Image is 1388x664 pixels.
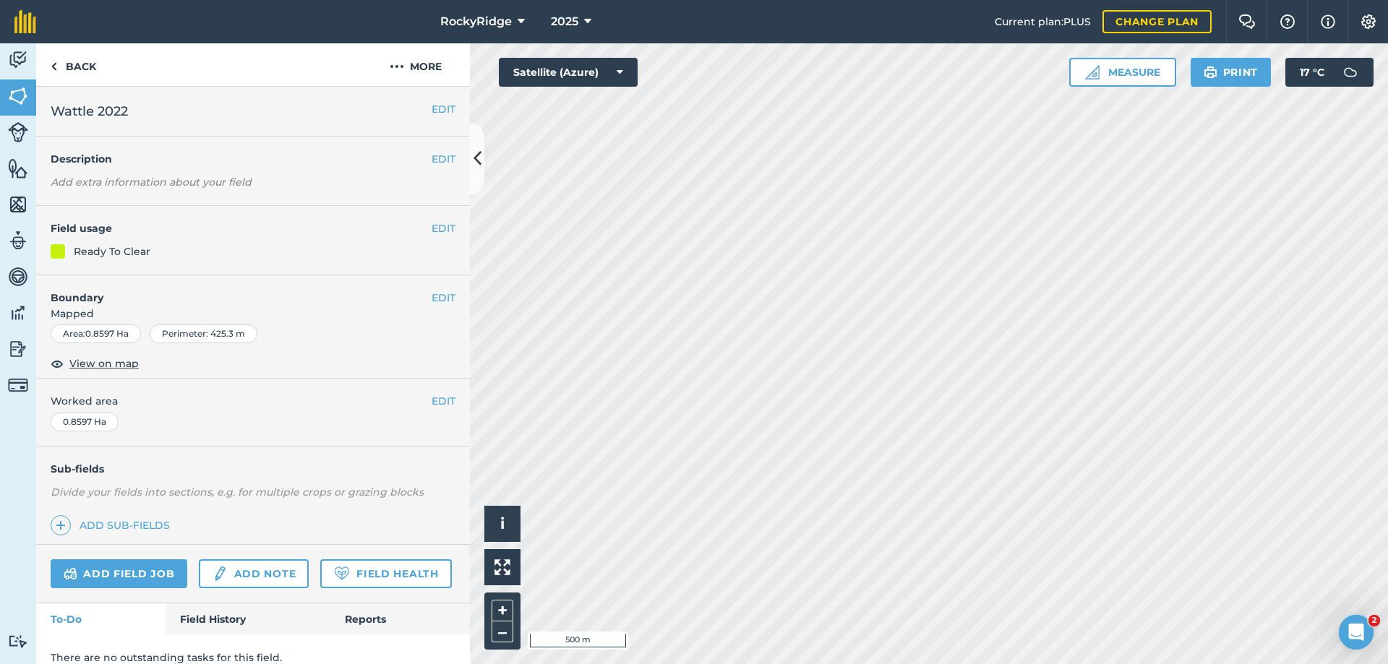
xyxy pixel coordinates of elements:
[1368,615,1380,626] span: 2
[8,122,28,142] img: svg+xml;base64,PD94bWwgdmVyc2lvbj0iMS4wIiBlbmNvZGluZz0idXRmLTgiPz4KPCEtLSBHZW5lcmF0b3I6IEFkb2JlIE...
[499,58,638,87] button: Satellite (Azure)
[8,266,28,288] img: svg+xml;base64,PD94bWwgdmVyc2lvbj0iMS4wIiBlbmNvZGluZz0idXRmLTgiPz4KPCEtLSBHZW5lcmF0b3I6IEFkb2JlIE...
[8,302,28,324] img: svg+xml;base64,PD94bWwgdmVyc2lvbj0iMS4wIiBlbmNvZGluZz0idXRmLTgiPz4KPCEtLSBHZW5lcmF0b3I6IEFkb2JlIE...
[440,13,512,30] span: RockyRidge
[199,559,309,588] a: Add note
[432,290,455,306] button: EDIT
[69,355,139,371] span: View on map
[390,58,404,75] img: svg+xml;base64,PHN2ZyB4bWxucz0iaHR0cDovL3d3dy53My5vcmcvMjAwMC9zdmciIHdpZHRoPSIyMCIgaGVpZ2h0PSIyNC...
[36,603,166,635] a: To-Do
[51,559,187,588] a: Add field job
[1102,10,1212,33] a: Change plan
[51,413,119,431] div: 0.8597 Ha
[8,634,28,648] img: svg+xml;base64,PD94bWwgdmVyc2lvbj0iMS4wIiBlbmNvZGluZz0idXRmLTgiPz4KPCEtLSBHZW5lcmF0b3I6IEFkb2JlIE...
[1285,58,1374,87] button: 17 °C
[51,355,139,372] button: View on map
[361,43,470,86] button: More
[330,603,470,635] a: Reports
[8,230,28,251] img: svg+xml;base64,PD94bWwgdmVyc2lvbj0iMS4wIiBlbmNvZGluZz0idXRmLTgiPz4KPCEtLSBHZW5lcmF0b3I6IEFkb2JlIE...
[1336,58,1365,87] img: svg+xml;base64,PD94bWwgdmVyc2lvbj0iMS4wIiBlbmNvZGluZz0idXRmLTgiPz4KPCEtLSBHZW5lcmF0b3I6IEFkb2JlIE...
[494,559,510,575] img: Four arrows, one pointing top left, one top right, one bottom right and the last bottom left
[64,565,77,582] img: svg+xml;base64,PD94bWwgdmVyc2lvbj0iMS4wIiBlbmNvZGluZz0idXRmLTgiPz4KPCEtLSBHZW5lcmF0b3I6IEFkb2JlIE...
[1085,65,1100,79] img: Ruler icon
[432,151,455,167] button: EDIT
[51,58,57,75] img: svg+xml;base64,PHN2ZyB4bWxucz0iaHR0cDovL3d3dy53My5vcmcvMjAwMC9zdmciIHdpZHRoPSI5IiBoZWlnaHQ9IjI0Ii...
[1191,58,1272,87] button: Print
[51,176,252,189] em: Add extra information about your field
[492,600,513,621] button: +
[51,151,455,167] h4: Description
[492,621,513,642] button: –
[8,338,28,360] img: svg+xml;base64,PD94bWwgdmVyc2lvbj0iMS4wIiBlbmNvZGluZz0idXRmLTgiPz4KPCEtLSBHZW5lcmF0b3I6IEFkb2JlIE...
[432,101,455,117] button: EDIT
[51,486,424,499] em: Divide your fields into sections, e.g. for multiple crops or grazing blocks
[484,506,520,542] button: i
[212,565,228,582] img: svg+xml;base64,PD94bWwgdmVyc2lvbj0iMS4wIiBlbmNvZGluZz0idXRmLTgiPz4KPCEtLSBHZW5lcmF0b3I6IEFkb2JlIE...
[51,324,141,343] div: Area : 0.8597 Ha
[8,375,28,395] img: svg+xml;base64,PD94bWwgdmVyc2lvbj0iMS4wIiBlbmNvZGluZz0idXRmLTgiPz4KPCEtLSBHZW5lcmF0b3I6IEFkb2JlIE...
[51,515,176,535] a: Add sub-fields
[36,275,432,306] h4: Boundary
[1204,64,1217,81] img: svg+xml;base64,PHN2ZyB4bWxucz0iaHR0cDovL3d3dy53My5vcmcvMjAwMC9zdmciIHdpZHRoPSIxOSIgaGVpZ2h0PSIyNC...
[1339,615,1374,650] iframe: Intercom live chat
[500,514,505,533] span: i
[1238,14,1256,29] img: Two speech bubbles overlapping with the left bubble in the forefront
[51,220,432,236] h4: Field usage
[8,194,28,215] img: svg+xml;base64,PHN2ZyB4bWxucz0iaHR0cDovL3d3dy53My5vcmcvMjAwMC9zdmciIHdpZHRoPSI1NiIgaGVpZ2h0PSI2MC...
[432,393,455,409] button: EDIT
[36,461,470,477] h4: Sub-fields
[1360,14,1377,29] img: A cog icon
[551,13,578,30] span: 2025
[51,393,455,409] span: Worked area
[8,49,28,71] img: svg+xml;base64,PD94bWwgdmVyc2lvbj0iMS4wIiBlbmNvZGluZz0idXRmLTgiPz4KPCEtLSBHZW5lcmF0b3I6IEFkb2JlIE...
[432,220,455,236] button: EDIT
[8,85,28,107] img: svg+xml;base64,PHN2ZyB4bWxucz0iaHR0cDovL3d3dy53My5vcmcvMjAwMC9zdmciIHdpZHRoPSI1NiIgaGVpZ2h0PSI2MC...
[1069,58,1176,87] button: Measure
[166,603,330,635] a: Field History
[1300,58,1324,87] span: 17 ° C
[995,14,1091,30] span: Current plan : PLUS
[1321,13,1335,30] img: svg+xml;base64,PHN2ZyB4bWxucz0iaHR0cDovL3d3dy53My5vcmcvMjAwMC9zdmciIHdpZHRoPSIxNyIgaGVpZ2h0PSIxNy...
[14,10,36,33] img: fieldmargin Logo
[51,101,128,121] span: Wattle 2022
[36,306,470,322] span: Mapped
[56,517,66,534] img: svg+xml;base64,PHN2ZyB4bWxucz0iaHR0cDovL3d3dy53My5vcmcvMjAwMC9zdmciIHdpZHRoPSIxNCIgaGVpZ2h0PSIyNC...
[150,324,257,343] div: Perimeter : 425.3 m
[36,43,111,86] a: Back
[320,559,451,588] a: Field Health
[1279,14,1296,29] img: A question mark icon
[51,355,64,372] img: svg+xml;base64,PHN2ZyB4bWxucz0iaHR0cDovL3d3dy53My5vcmcvMjAwMC9zdmciIHdpZHRoPSIxOCIgaGVpZ2h0PSIyNC...
[74,243,150,259] div: Ready To Clear
[8,158,28,179] img: svg+xml;base64,PHN2ZyB4bWxucz0iaHR0cDovL3d3dy53My5vcmcvMjAwMC9zdmciIHdpZHRoPSI1NiIgaGVpZ2h0PSI2MC...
